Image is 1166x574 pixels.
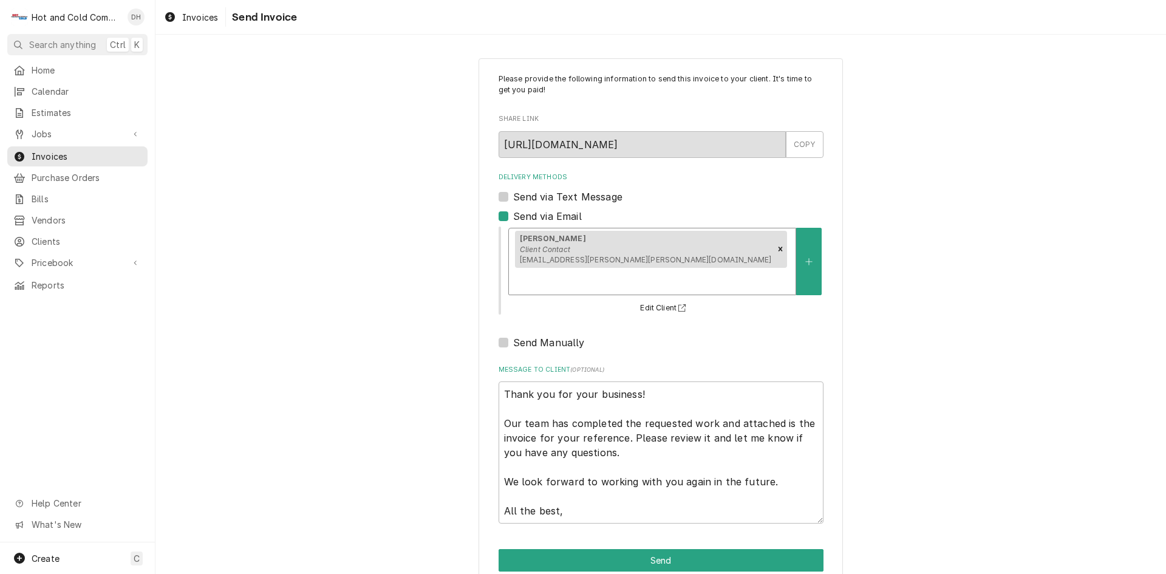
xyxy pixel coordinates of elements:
[499,73,823,524] div: Invoice Send Form
[520,245,570,254] em: Client Contact
[32,11,121,24] div: Hot and Cold Commercial Kitchens, Inc.
[11,9,28,26] div: H
[513,209,582,224] label: Send via Email
[7,275,148,295] a: Reports
[499,114,823,124] label: Share Link
[499,173,823,182] label: Delivery Methods
[7,168,148,188] a: Purchase Orders
[499,365,823,524] div: Message to Client
[513,335,585,350] label: Send Manually
[520,234,586,243] strong: [PERSON_NAME]
[796,228,822,295] button: Create New Contact
[32,64,141,77] span: Home
[128,9,145,26] div: Daryl Harris's Avatar
[32,518,140,531] span: What's New
[134,552,140,565] span: C
[110,38,126,51] span: Ctrl
[182,11,218,24] span: Invoices
[134,38,140,51] span: K
[520,255,772,264] span: [EMAIL_ADDRESS][PERSON_NAME][PERSON_NAME][DOMAIN_NAME]
[7,493,148,513] a: Go to Help Center
[128,9,145,26] div: DH
[32,128,123,140] span: Jobs
[7,210,148,230] a: Vendors
[29,38,96,51] span: Search anything
[32,171,141,184] span: Purchase Orders
[786,131,823,158] button: COPY
[228,9,297,26] span: Send Invoice
[7,146,148,166] a: Invoices
[570,366,604,373] span: ( optional )
[7,189,148,209] a: Bills
[499,73,823,96] p: Please provide the following information to send this invoice to your client. It's time to get yo...
[499,549,823,572] button: Send
[32,553,60,564] span: Create
[7,253,148,273] a: Go to Pricebook
[7,60,148,80] a: Home
[499,114,823,157] div: Share Link
[7,81,148,101] a: Calendar
[32,235,141,248] span: Clients
[32,85,141,98] span: Calendar
[805,258,813,266] svg: Create New Contact
[32,279,141,292] span: Reports
[7,514,148,535] a: Go to What's New
[499,549,823,572] div: Button Group Row
[7,34,148,55] button: Search anythingCtrlK
[32,106,141,119] span: Estimates
[7,231,148,251] a: Clients
[513,190,622,204] label: Send via Text Message
[7,103,148,123] a: Estimates
[499,173,823,350] div: Delivery Methods
[159,7,223,27] a: Invoices
[32,256,123,269] span: Pricebook
[11,9,28,26] div: Hot and Cold Commercial Kitchens, Inc.'s Avatar
[774,231,787,268] div: Remove [object Object]
[7,124,148,144] a: Go to Jobs
[32,193,141,205] span: Bills
[499,549,823,572] div: Button Group
[499,381,823,524] textarea: Thank you for your business! Our team has completed the requested work and attached is the invoic...
[32,150,141,163] span: Invoices
[32,214,141,227] span: Vendors
[32,497,140,510] span: Help Center
[638,301,691,316] button: Edit Client
[499,365,823,375] label: Message to Client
